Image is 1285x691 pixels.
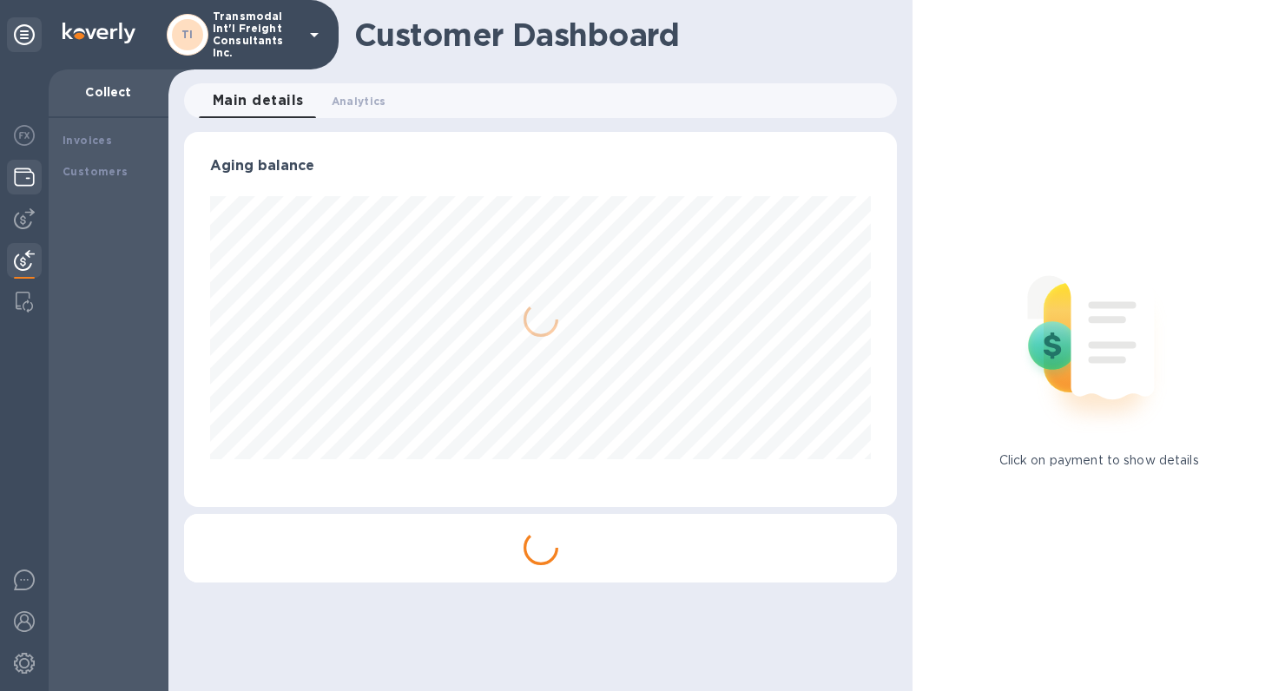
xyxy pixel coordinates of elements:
img: Wallets [14,167,35,188]
h3: Aging balance [210,158,871,174]
div: Unpin categories [7,17,42,52]
b: Invoices [63,134,112,147]
h1: Customer Dashboard [354,16,885,53]
span: Analytics [332,92,386,110]
img: Logo [63,23,135,43]
b: Customers [63,165,128,178]
span: Main details [213,89,304,113]
img: Foreign exchange [14,125,35,146]
p: Click on payment to show details [999,451,1199,470]
p: Collect [63,83,155,101]
b: TI [181,28,194,41]
p: Transmodal Int'l Freight Consultants Inc. [213,10,300,59]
